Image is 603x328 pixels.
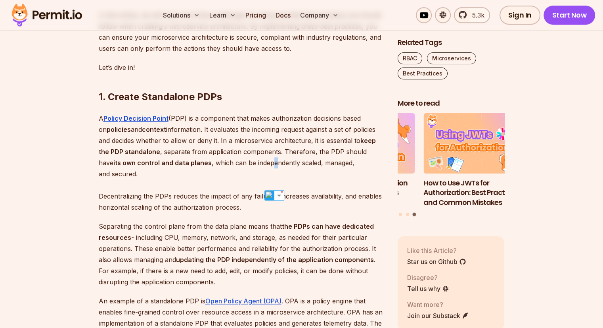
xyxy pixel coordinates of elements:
button: Go to slide 1 [399,213,402,216]
h2: Related Tags [398,38,505,48]
a: Best Practices [398,68,448,80]
button: Solutions [160,7,203,23]
p: A (PDP) is a component that makes authorization decisions based on and information. It evaluates ... [99,113,385,213]
a: Docs [272,7,294,23]
p: In this article, we will overcome these challenges by using essential best practices one should f... [99,10,385,54]
a: Join our Substack [407,311,469,320]
p: Separating the control plane from the data plane means that - including CPU, memory, network, and... [99,221,385,287]
li: 2 of 3 [308,114,415,208]
a: Policy Decision Point [103,114,168,122]
p: Want more? [407,300,469,309]
h2: More to read [398,99,505,109]
li: 3 of 3 [423,114,530,208]
button: Company [297,7,342,23]
a: Start Now [544,6,595,25]
span: 5.3k [467,10,484,20]
button: Go to slide 2 [406,213,409,216]
strong: policies [107,125,131,133]
button: Learn [206,7,239,23]
div: Posts [398,114,505,218]
h3: How to Use JWTs for Authorization: Best Practices and Common Mistakes [423,178,530,208]
a: Implementing Authentication and Authorization in Next.jsImplementing Authentication and Authoriza... [308,114,415,208]
strong: context [142,125,166,133]
a: 5.3k [454,7,490,23]
img: Implementing Authentication and Authorization in Next.js [308,114,415,174]
a: Sign In [500,6,540,25]
p: Let’s dive in! [99,62,385,73]
a: Star us on Github [407,257,466,266]
h3: Implementing Authentication and Authorization in Next.js [308,178,415,198]
a: Microservices [427,53,476,65]
img: Permit logo [8,2,86,29]
button: Go to slide 3 [413,213,416,216]
h2: 1. Create Standalone PDPs [99,59,385,103]
a: RBAC [398,53,422,65]
a: Pricing [242,7,269,23]
p: Like this Article? [407,246,466,255]
p: Disagree? [407,273,449,282]
strong: its own control and data planes [113,159,212,167]
strong: updating the PDP independently of the application components [176,256,374,264]
a: Open Policy Agent (OPA) [205,297,281,305]
a: Tell us why [407,284,449,293]
img: How to Use JWTs for Authorization: Best Practices and Common Mistakes [423,114,530,174]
